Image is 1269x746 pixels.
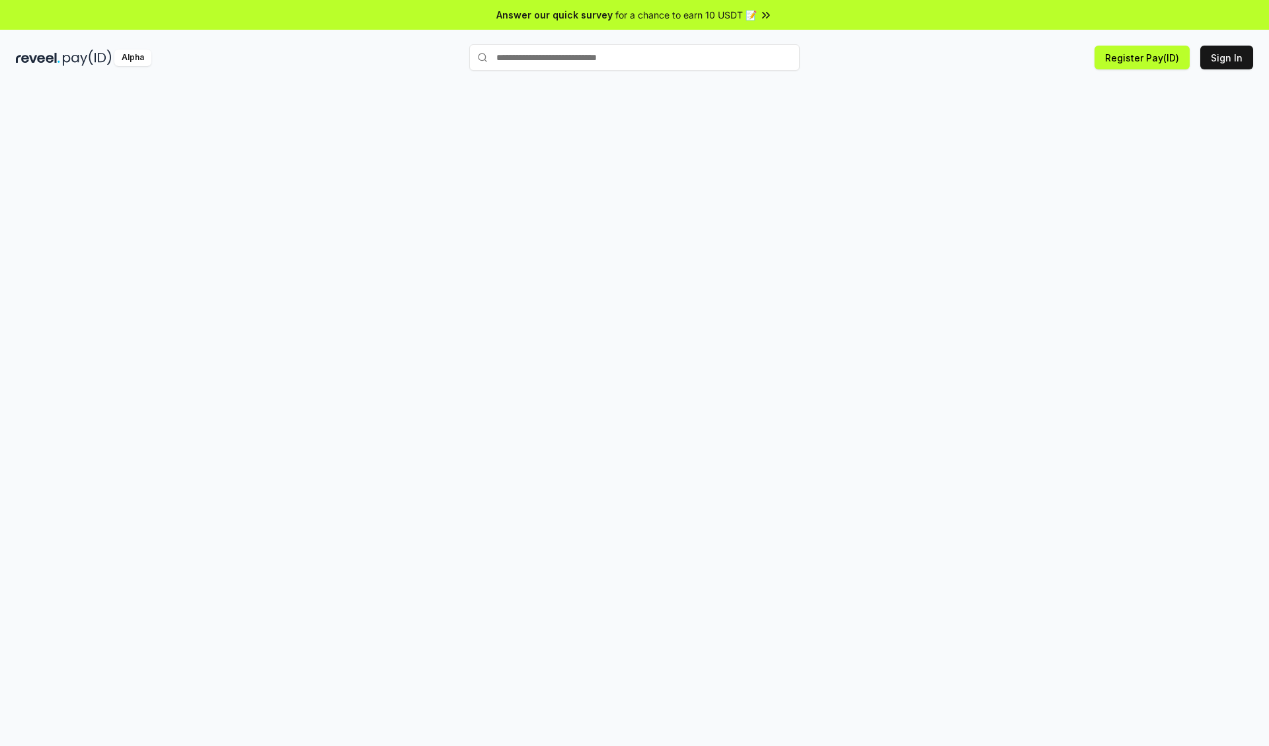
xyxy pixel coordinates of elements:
button: Register Pay(ID) [1095,46,1190,69]
img: pay_id [63,50,112,66]
span: Answer our quick survey [496,8,613,22]
span: for a chance to earn 10 USDT 📝 [615,8,757,22]
div: Alpha [114,50,151,66]
img: reveel_dark [16,50,60,66]
button: Sign In [1200,46,1253,69]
